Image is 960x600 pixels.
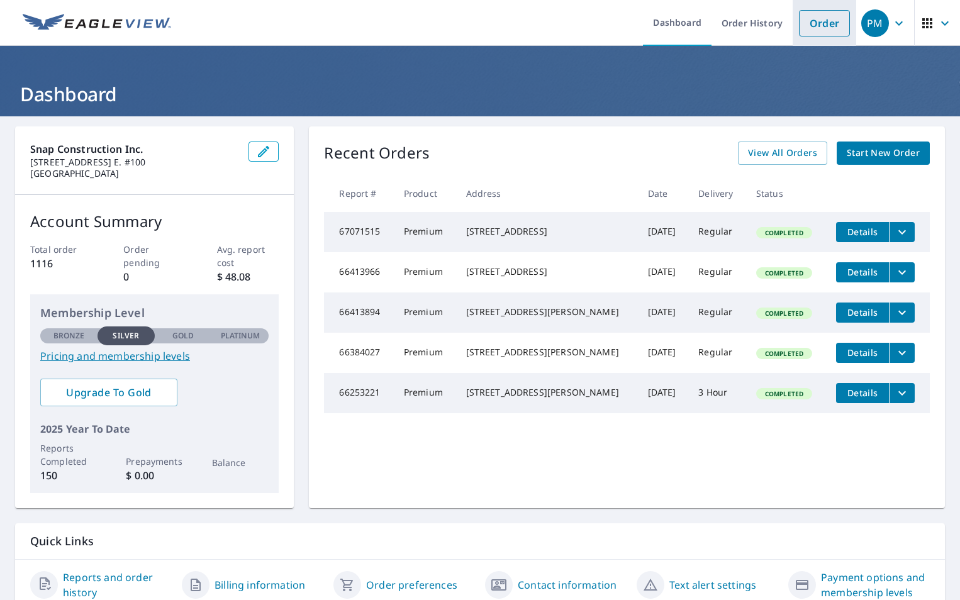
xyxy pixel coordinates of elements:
p: Recent Orders [324,142,430,165]
span: Completed [757,228,811,237]
td: [DATE] [638,212,689,252]
p: Bronze [53,330,85,342]
th: Status [746,175,826,212]
td: 66253221 [324,373,393,413]
th: Delivery [688,175,746,212]
td: [DATE] [638,252,689,292]
a: Payment options and membership levels [821,570,930,600]
a: Reports and order history [63,570,172,600]
div: PM [861,9,889,37]
td: Premium [394,252,456,292]
p: Platinum [221,330,260,342]
button: filesDropdownBtn-66384027 [889,343,915,363]
span: Details [844,306,881,318]
p: Reports Completed [40,442,98,468]
a: Text alert settings [669,577,756,592]
button: detailsBtn-67071515 [836,222,889,242]
p: Silver [113,330,139,342]
p: Prepayments [126,455,183,468]
a: Order preferences [366,577,457,592]
p: 150 [40,468,98,483]
p: Membership Level [40,304,269,321]
th: Product [394,175,456,212]
button: detailsBtn-66413966 [836,262,889,282]
a: Contact information [518,577,617,592]
p: $ 48.08 [217,269,279,284]
span: View All Orders [748,145,817,161]
span: Completed [757,269,811,277]
span: Upgrade To Gold [50,386,167,399]
a: Billing information [215,577,305,592]
p: Gold [172,330,194,342]
span: Details [844,226,881,238]
span: Start New Order [847,145,920,161]
img: EV Logo [23,14,171,33]
span: Details [844,387,881,399]
th: Address [456,175,638,212]
p: [STREET_ADDRESS] E. #100 [30,157,238,168]
p: Snap Construction Inc. [30,142,238,157]
span: Completed [757,389,811,398]
td: Regular [688,333,746,373]
td: [DATE] [638,292,689,333]
td: 67071515 [324,212,393,252]
p: Avg. report cost [217,243,279,269]
div: [STREET_ADDRESS] [466,265,628,278]
td: 3 Hour [688,373,746,413]
h1: Dashboard [15,81,945,107]
td: Premium [394,212,456,252]
button: filesDropdownBtn-66413894 [889,303,915,323]
p: 1116 [30,256,92,271]
a: Order [799,10,850,36]
td: Premium [394,333,456,373]
button: filesDropdownBtn-66413966 [889,262,915,282]
div: [STREET_ADDRESS][PERSON_NAME] [466,346,628,358]
p: Quick Links [30,533,930,549]
td: 66413966 [324,252,393,292]
p: Order pending [123,243,186,269]
span: Details [844,347,881,358]
td: Premium [394,373,456,413]
td: Regular [688,292,746,333]
button: filesDropdownBtn-66253221 [889,383,915,403]
p: $ 0.00 [126,468,183,483]
button: detailsBtn-66384027 [836,343,889,363]
p: Account Summary [30,210,279,233]
span: Details [844,266,881,278]
td: 66384027 [324,333,393,373]
td: 66413894 [324,292,393,333]
td: Regular [688,252,746,292]
td: [DATE] [638,373,689,413]
th: Date [638,175,689,212]
a: Start New Order [837,142,930,165]
td: Premium [394,292,456,333]
div: [STREET_ADDRESS][PERSON_NAME] [466,386,628,399]
span: Completed [757,349,811,358]
div: [STREET_ADDRESS][PERSON_NAME] [466,306,628,318]
span: Completed [757,309,811,318]
td: Regular [688,212,746,252]
p: Balance [212,456,269,469]
button: detailsBtn-66253221 [836,383,889,403]
a: Upgrade To Gold [40,379,177,406]
a: View All Orders [738,142,827,165]
p: Total order [30,243,92,256]
p: 2025 Year To Date [40,421,269,436]
p: 0 [123,269,186,284]
div: [STREET_ADDRESS] [466,225,628,238]
button: detailsBtn-66413894 [836,303,889,323]
td: [DATE] [638,333,689,373]
p: [GEOGRAPHIC_DATA] [30,168,238,179]
button: filesDropdownBtn-67071515 [889,222,915,242]
th: Report # [324,175,393,212]
a: Pricing and membership levels [40,348,269,364]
